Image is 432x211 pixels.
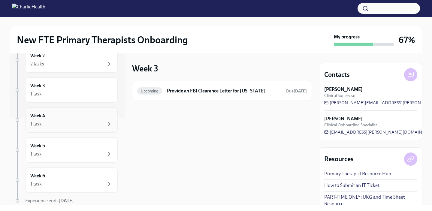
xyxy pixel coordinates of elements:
[30,181,42,187] div: 1 task
[324,116,363,122] strong: [PERSON_NAME]
[30,151,42,157] div: 1 task
[59,198,74,203] strong: [DATE]
[30,61,44,67] div: 2 tasks
[14,47,118,73] a: Week 22 tasks
[30,53,45,59] h6: Week 2
[324,93,357,98] span: Clinical Supervisor
[167,88,281,94] h6: Provide an FBI Clearance Letter for [US_STATE]
[137,89,162,93] span: Upcoming
[324,194,417,207] a: PART-TIME ONLY: UKG and Time Sheet Resource
[324,170,391,177] a: Primary Therapist Resource Hub
[17,34,188,46] h2: New FTE Primary Therapists Onboarding
[30,91,42,97] div: 1 task
[324,70,350,79] h4: Contacts
[324,182,379,189] a: How to Submit an IT Ticket
[286,89,307,94] span: Due
[25,198,74,203] span: Experience ends
[132,63,158,74] h3: Week 3
[12,4,45,13] img: CharlieHealth
[30,143,45,149] h6: Week 5
[30,83,45,89] h6: Week 3
[294,89,307,94] strong: [DATE]
[137,86,307,96] a: UpcomingProvide an FBI Clearance Letter for [US_STATE]Due[DATE]
[324,155,354,164] h4: Resources
[324,86,363,93] strong: [PERSON_NAME]
[324,122,377,128] span: Clinical Onboarding Specialist
[30,113,45,119] h6: Week 4
[14,107,118,133] a: Week 41 task
[14,167,118,193] a: Week 61 task
[286,88,307,94] span: November 13th, 2025 09:00
[399,35,415,45] h3: 67%
[30,173,45,179] h6: Week 6
[334,34,360,40] strong: My progress
[14,77,118,103] a: Week 31 task
[14,137,118,163] a: Week 51 task
[30,121,42,127] div: 1 task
